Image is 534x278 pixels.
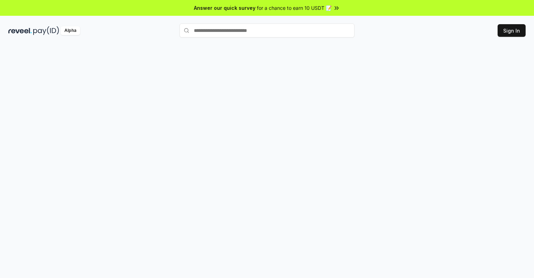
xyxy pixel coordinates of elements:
[8,26,32,35] img: reveel_dark
[33,26,59,35] img: pay_id
[194,4,255,12] span: Answer our quick survey
[257,4,332,12] span: for a chance to earn 10 USDT 📝
[498,24,526,37] button: Sign In
[61,26,80,35] div: Alpha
